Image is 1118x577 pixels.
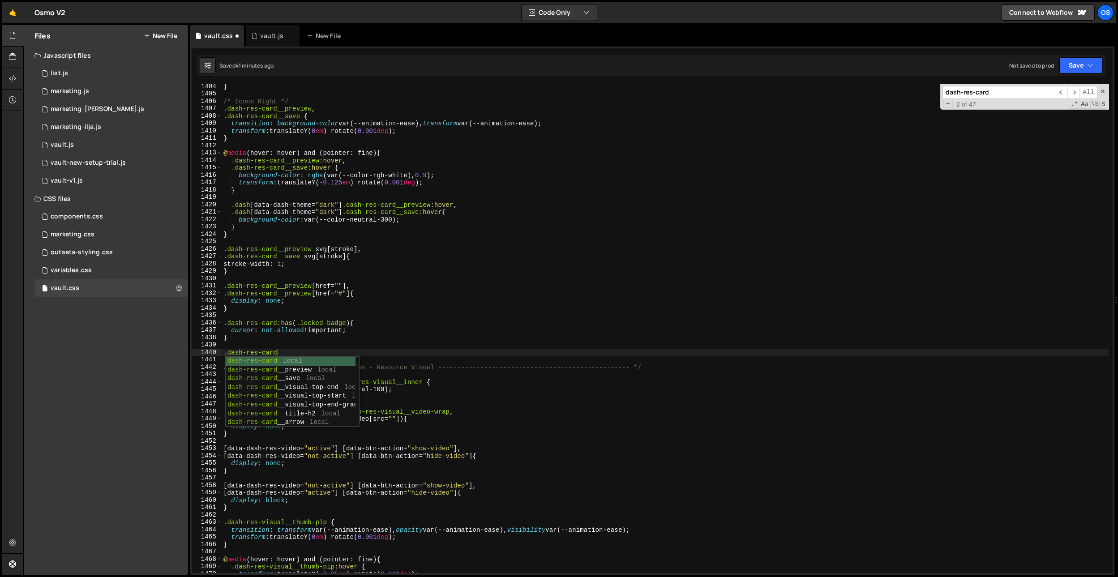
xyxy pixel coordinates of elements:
[34,261,188,279] div: 16596/45154.css
[192,496,222,504] div: 1460
[192,563,222,570] div: 1469
[192,445,222,452] div: 1453
[192,356,222,363] div: 1441
[192,423,222,430] div: 1450
[34,208,188,226] div: 16596/45511.css
[192,83,222,90] div: 1404
[192,371,222,378] div: 1443
[192,378,222,386] div: 1444
[1067,86,1080,99] span: ​
[1080,100,1089,109] span: CaseSensitive Search
[192,504,222,511] div: 1461
[192,430,222,437] div: 1451
[51,69,68,77] div: list.js
[192,400,222,408] div: 1447
[192,201,222,209] div: 1420
[51,231,94,239] div: marketing.css
[192,482,222,489] div: 1458
[219,62,274,69] div: Saved
[1101,100,1106,109] span: Search In Selection
[236,62,274,69] div: 41 minutes ago
[1090,100,1100,109] span: Whole Word Search
[192,459,222,467] div: 1455
[51,123,101,131] div: marketing-ilja.js
[192,290,222,297] div: 1432
[34,154,188,172] div: 16596/45152.js
[192,326,222,334] div: 1437
[1079,86,1097,99] span: Alt-Enter
[942,86,1055,99] input: Search for
[192,526,222,534] div: 1464
[51,248,113,256] div: outseta-styling.css
[192,282,222,290] div: 1431
[307,31,344,40] div: New File
[24,47,188,64] div: Javascript files
[192,393,222,401] div: 1446
[192,341,222,349] div: 1439
[192,216,222,223] div: 1422
[1059,57,1103,73] button: Save
[192,112,222,120] div: 1408
[192,149,222,157] div: 1413
[1097,4,1114,21] a: Os
[192,252,222,260] div: 1427
[51,284,79,292] div: vault.css
[192,415,222,423] div: 1449
[51,213,103,221] div: components.css
[192,297,222,304] div: 1433
[953,101,980,108] span: 2 of 47
[192,127,222,135] div: 1410
[34,279,188,297] div: 16596/45153.css
[192,186,222,194] div: 1418
[192,231,222,238] div: 1424
[34,118,188,136] div: 16596/45423.js
[192,223,222,231] div: 1423
[192,437,222,445] div: 1452
[192,541,222,548] div: 1466
[1009,62,1054,69] div: Not saved to prod
[192,489,222,496] div: 1459
[192,319,222,327] div: 1436
[192,105,222,112] div: 1407
[192,98,222,105] div: 1406
[51,105,144,113] div: marketing-[PERSON_NAME].js
[192,467,222,474] div: 1456
[192,275,222,282] div: 1430
[260,31,283,40] div: vault.js
[1070,100,1079,109] span: RegExp Search
[192,142,222,150] div: 1412
[192,120,222,127] div: 1409
[51,266,92,274] div: variables.css
[192,312,222,319] div: 1435
[34,64,188,82] div: 16596/45151.js
[34,244,188,261] div: 16596/45156.css
[192,267,222,275] div: 1429
[24,190,188,208] div: CSS files
[192,193,222,201] div: 1419
[34,100,188,118] div: 16596/45424.js
[34,136,188,154] div: 16596/45133.js
[34,31,51,41] h2: Files
[192,179,222,186] div: 1417
[192,238,222,245] div: 1425
[192,164,222,171] div: 1415
[192,408,222,415] div: 1448
[34,172,188,190] div: 16596/45132.js
[204,31,233,40] div: vault.css
[51,159,126,167] div: vault-new-setup-trial.js
[192,511,222,519] div: 1462
[192,90,222,98] div: 1405
[192,304,222,312] div: 1434
[1055,86,1067,99] span: ​
[192,260,222,268] div: 1428
[192,334,222,342] div: 1438
[192,363,222,371] div: 1442
[51,141,74,149] div: vault.js
[2,2,24,23] a: 🤙
[192,134,222,142] div: 1411
[192,548,222,556] div: 1467
[144,32,177,39] button: New File
[51,177,83,185] div: vault-v1.js
[192,385,222,393] div: 1445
